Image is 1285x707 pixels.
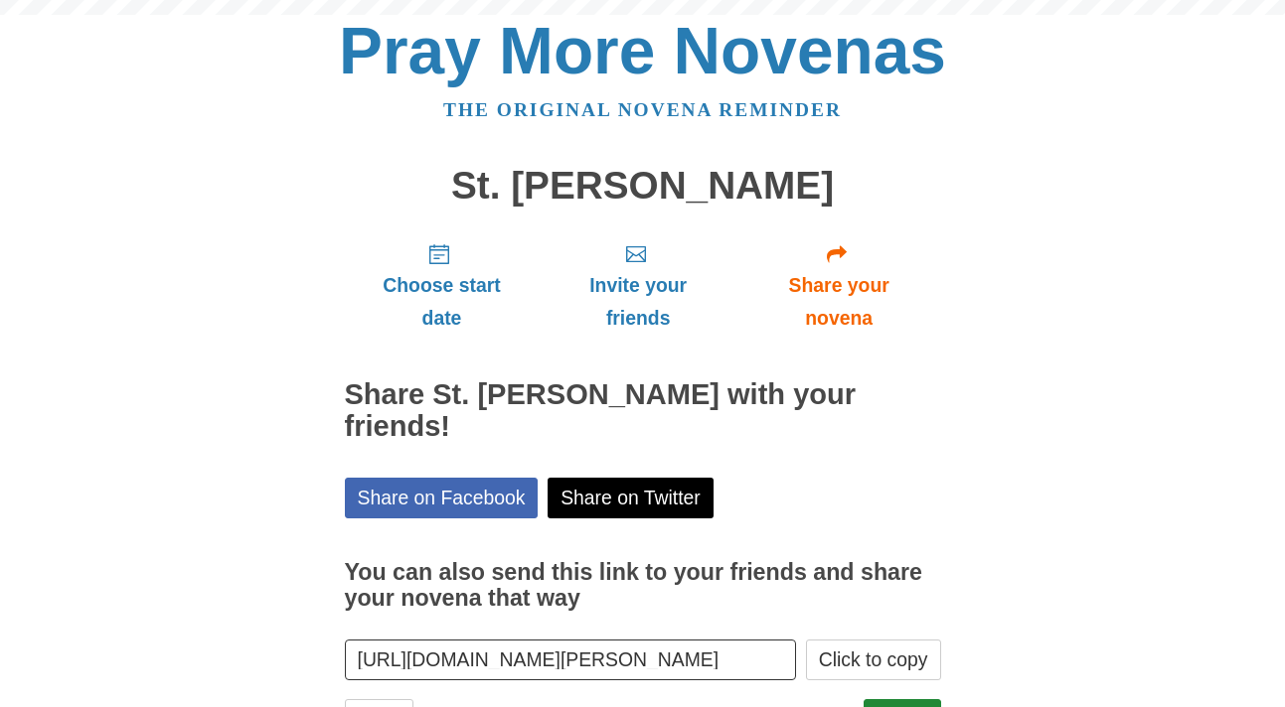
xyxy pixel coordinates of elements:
[345,226,540,345] a: Choose start date
[345,560,941,611] h3: You can also send this link to your friends and share your novena that way
[345,165,941,208] h1: St. [PERSON_NAME]
[339,14,946,87] a: Pray More Novenas
[539,226,736,345] a: Invite your friends
[443,99,842,120] a: The original novena reminder
[757,269,921,335] span: Share your novena
[365,269,520,335] span: Choose start date
[345,478,539,518] a: Share on Facebook
[345,379,941,443] h2: Share St. [PERSON_NAME] with your friends!
[737,226,941,345] a: Share your novena
[559,269,717,335] span: Invite your friends
[806,639,941,680] button: Click to copy
[548,478,714,518] a: Share on Twitter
